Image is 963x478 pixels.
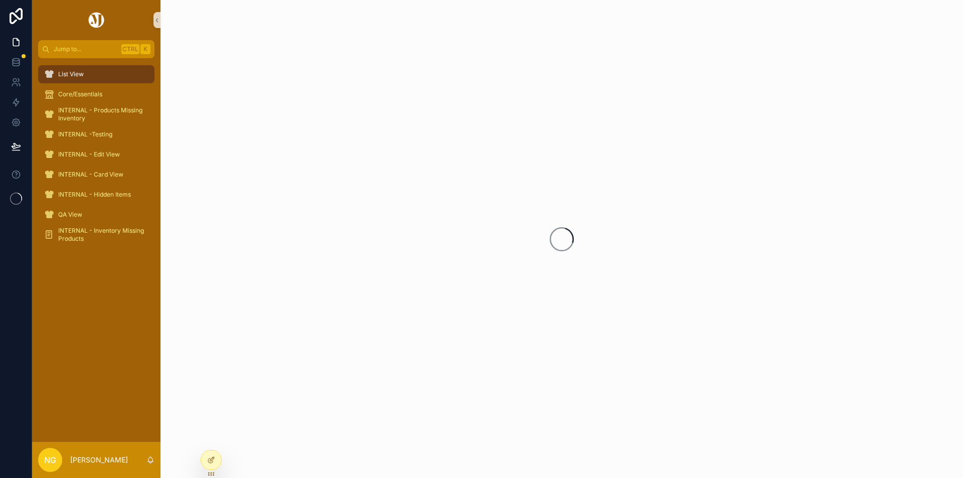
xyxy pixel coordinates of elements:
[58,106,144,122] span: INTERNAL - Products Missing Inventory
[38,166,154,184] a: INTERNAL - Card View
[32,58,160,257] div: scrollable content
[38,65,154,83] a: List View
[58,150,120,158] span: INTERNAL - Edit View
[58,130,112,138] span: INTERNAL -Testing
[58,191,131,199] span: INTERNAL - Hidden Items
[58,171,123,179] span: INTERNAL - Card View
[58,70,84,78] span: List View
[38,105,154,123] a: INTERNAL - Products Missing Inventory
[141,45,149,53] span: K
[44,454,56,466] span: NG
[54,45,117,53] span: Jump to...
[38,145,154,164] a: INTERNAL - Edit View
[70,455,128,465] p: [PERSON_NAME]
[58,211,82,219] span: QA View
[38,85,154,103] a: Core/Essentials
[121,44,139,54] span: Ctrl
[58,227,144,243] span: INTERNAL - Inventory Missing Products
[38,206,154,224] a: QA View
[87,12,106,28] img: App logo
[38,40,154,58] button: Jump to...CtrlK
[58,90,102,98] span: Core/Essentials
[38,226,154,244] a: INTERNAL - Inventory Missing Products
[38,186,154,204] a: INTERNAL - Hidden Items
[38,125,154,143] a: INTERNAL -Testing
